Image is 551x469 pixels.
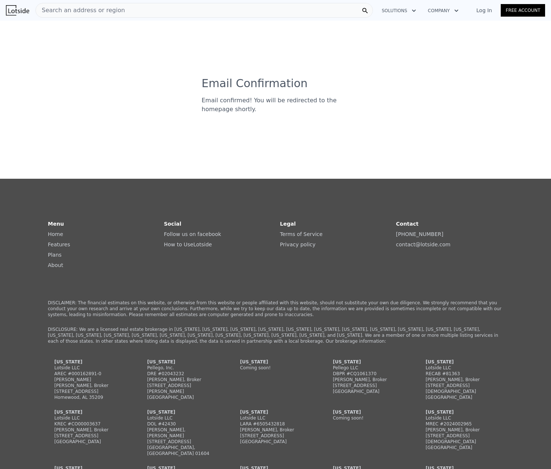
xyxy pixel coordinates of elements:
div: [STREET_ADDRESS][DEMOGRAPHIC_DATA] [426,383,497,394]
div: [GEOGRAPHIC_DATA] [426,394,497,400]
div: Lotside LLC [240,415,311,421]
div: LARA #6505432818 [240,421,311,427]
div: [US_STATE] [147,409,218,415]
div: [US_STATE] [240,359,311,365]
div: [US_STATE] [333,359,404,365]
div: Email confirmed! You will be redirected to the homepage shortly. [202,96,350,114]
div: [STREET_ADDRESS] [54,433,125,439]
div: [PERSON_NAME], Broker [54,427,125,433]
a: Home [48,231,63,237]
div: [US_STATE] [54,359,125,365]
a: Terms of Service [280,231,323,237]
div: [STREET_ADDRESS] [333,383,404,388]
div: [STREET_ADDRESS] [147,439,218,445]
strong: Contact [396,221,419,227]
div: Coming soon! [333,415,404,421]
div: Pellego, Inc. [147,365,218,371]
div: Lotside LLC [54,365,125,371]
a: contact@lotside.com [396,242,450,247]
div: RECAB #81363 [426,371,497,377]
div: DOL #42430 [147,421,218,427]
p: DISCLOSURE: We are a licensed real estate brokerage in [US_STATE], [US_STATE], [US_STATE], [US_ST... [48,326,503,344]
div: AREC #000162891-0 [54,371,125,377]
img: Lotside [6,5,29,16]
button: Company [422,4,465,17]
a: How to UseLotside [164,242,212,247]
div: [US_STATE] [333,409,404,415]
div: Coming soon! [240,365,311,371]
a: Plans [48,252,62,258]
div: [GEOGRAPHIC_DATA] [333,388,404,394]
div: [GEOGRAPHIC_DATA] [54,439,125,445]
div: [STREET_ADDRESS][DEMOGRAPHIC_DATA] [426,433,497,445]
div: KREC #CO00003637 [54,421,125,427]
h3: Email Confirmation [202,77,350,90]
div: [STREET_ADDRESS][PERSON_NAME] [147,383,218,394]
div: [GEOGRAPHIC_DATA] [240,439,311,445]
div: MREC #2024002965 [426,421,497,427]
span: Search an address or region [36,6,125,15]
div: [PERSON_NAME], [PERSON_NAME] [147,427,218,439]
div: [US_STATE] [54,409,125,415]
a: [PHONE_NUMBER] [396,231,443,237]
div: [GEOGRAPHIC_DATA] [147,394,218,400]
div: DRE #02043232 [147,371,218,377]
div: [GEOGRAPHIC_DATA], [GEOGRAPHIC_DATA] 01604 [147,445,218,456]
a: Log In [467,7,501,14]
button: Solutions [376,4,422,17]
div: [US_STATE] [426,409,497,415]
div: Lotside LLC [426,365,497,371]
a: Free Account [501,4,545,17]
a: Privacy policy [280,242,316,247]
div: [PERSON_NAME], Broker [147,377,218,383]
strong: Menu [48,221,64,227]
strong: Social [164,221,181,227]
div: [PERSON_NAME], Broker [426,427,497,433]
div: [PERSON_NAME] [PERSON_NAME], Broker [54,377,125,388]
div: [US_STATE] [240,409,311,415]
div: Lotside LLC [147,415,218,421]
a: Features [48,242,70,247]
div: Lotside LLC [54,415,125,421]
div: Lotside LLC [426,415,497,421]
div: [STREET_ADDRESS] [54,388,125,394]
div: [PERSON_NAME], Broker [240,427,311,433]
div: DBPR #CQ1061370 [333,371,404,377]
div: [US_STATE] [426,359,497,365]
div: [STREET_ADDRESS] [240,433,311,439]
p: DISCLAIMER: The financial estimates on this website, or otherwise from this website or people aff... [48,300,503,318]
div: [GEOGRAPHIC_DATA] [426,445,497,451]
a: Follow us on facebook [164,231,221,237]
div: [US_STATE] [147,359,218,365]
strong: Legal [280,221,296,227]
div: [PERSON_NAME], Broker [426,377,497,383]
div: Pellego LLC [333,365,404,371]
a: About [48,262,63,268]
div: [PERSON_NAME], Broker [333,377,404,383]
div: Homewood, AL 35209 [54,394,125,400]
